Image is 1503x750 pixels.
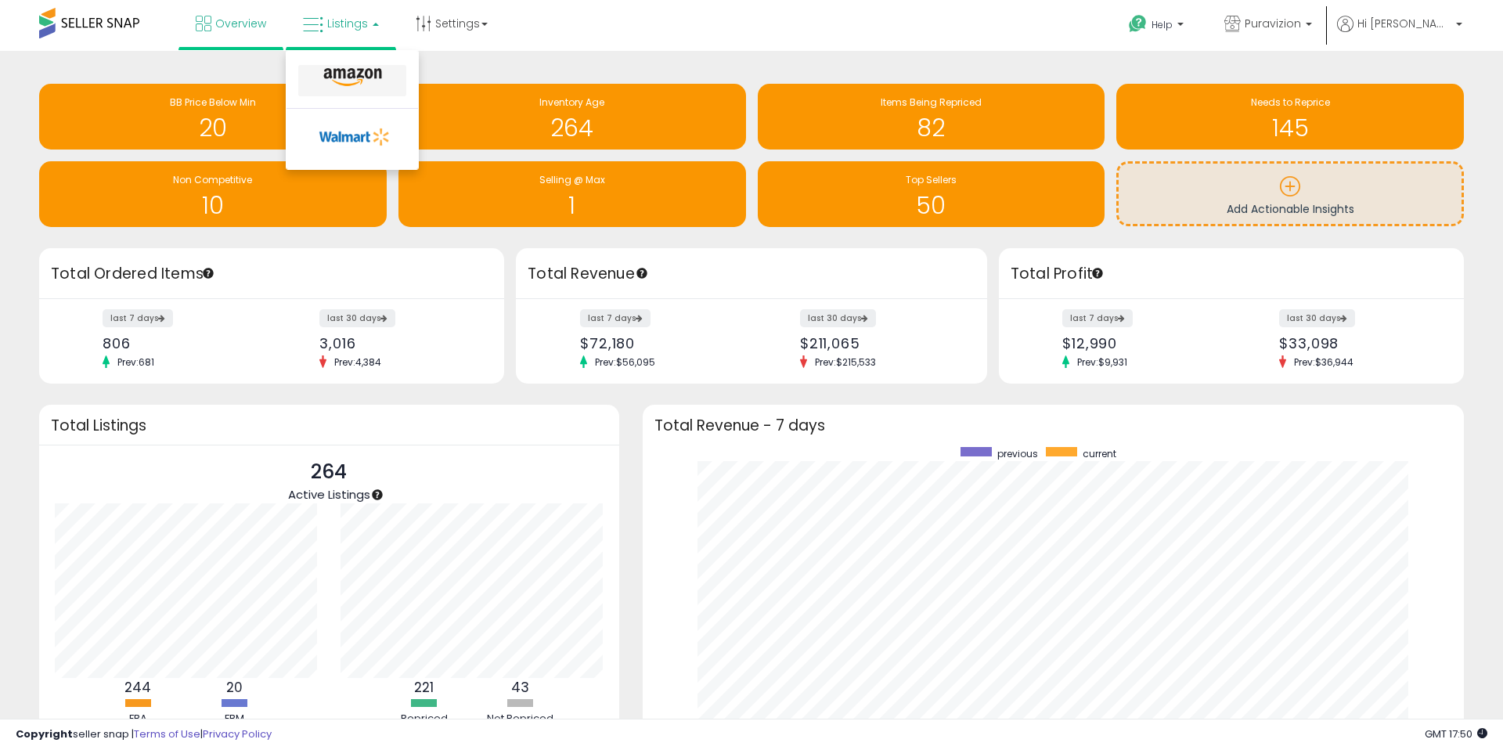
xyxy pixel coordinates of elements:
[134,727,200,741] a: Terms of Use
[47,115,379,141] h1: 20
[528,263,975,285] h3: Total Revenue
[881,96,982,109] span: Items Being Repriced
[173,173,252,186] span: Non Competitive
[406,115,738,141] h1: 264
[1116,2,1199,51] a: Help
[539,173,605,186] span: Selling @ Max
[1116,84,1464,150] a: Needs to Reprice 145
[1083,447,1116,460] span: current
[1128,14,1148,34] i: Get Help
[580,309,651,327] label: last 7 days
[1090,266,1105,280] div: Tooltip anchor
[170,96,256,109] span: BB Price Below Min
[201,266,215,280] div: Tooltip anchor
[1069,355,1135,369] span: Prev: $9,931
[1286,355,1361,369] span: Prev: $36,944
[758,161,1105,227] a: Top Sellers 50
[226,678,243,697] b: 20
[580,335,740,352] div: $72,180
[288,486,370,503] span: Active Listings
[800,335,960,352] div: $211,065
[103,335,260,352] div: 806
[1425,727,1487,741] span: 2025-08-15 17:50 GMT
[39,84,387,150] a: BB Price Below Min 20
[1251,96,1330,109] span: Needs to Reprice
[398,84,746,150] a: Inventory Age 264
[997,447,1038,460] span: previous
[51,420,607,431] h3: Total Listings
[654,420,1452,431] h3: Total Revenue - 7 days
[1119,164,1462,224] a: Add Actionable Insights
[203,727,272,741] a: Privacy Policy
[16,727,73,741] strong: Copyright
[1245,16,1301,31] span: Puravizion
[288,457,370,487] p: 264
[906,173,957,186] span: Top Sellers
[47,193,379,218] h1: 10
[110,355,162,369] span: Prev: 681
[539,96,604,109] span: Inventory Age
[326,355,389,369] span: Prev: 4,384
[370,488,384,502] div: Tooltip anchor
[319,309,395,327] label: last 30 days
[1357,16,1451,31] span: Hi [PERSON_NAME]
[474,712,568,727] div: Not Repriced
[1279,309,1355,327] label: last 30 days
[807,355,884,369] span: Prev: $215,533
[587,355,663,369] span: Prev: $56,095
[377,712,471,727] div: Repriced
[187,712,281,727] div: FBM
[398,161,746,227] a: Selling @ Max 1
[1152,18,1173,31] span: Help
[800,309,876,327] label: last 30 days
[215,16,266,31] span: Overview
[414,678,434,697] b: 221
[1337,16,1462,51] a: Hi [PERSON_NAME]
[766,115,1098,141] h1: 82
[1062,309,1133,327] label: last 7 days
[39,161,387,227] a: Non Competitive 10
[635,266,649,280] div: Tooltip anchor
[1124,115,1456,141] h1: 145
[124,678,151,697] b: 244
[511,678,529,697] b: 43
[1227,201,1354,217] span: Add Actionable Insights
[1279,335,1436,352] div: $33,098
[406,193,738,218] h1: 1
[758,84,1105,150] a: Items Being Repriced 82
[1062,335,1220,352] div: $12,990
[327,16,368,31] span: Listings
[103,309,173,327] label: last 7 days
[51,263,492,285] h3: Total Ordered Items
[16,727,272,742] div: seller snap | |
[319,335,477,352] div: 3,016
[91,712,185,727] div: FBA
[1011,263,1452,285] h3: Total Profit
[766,193,1098,218] h1: 50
